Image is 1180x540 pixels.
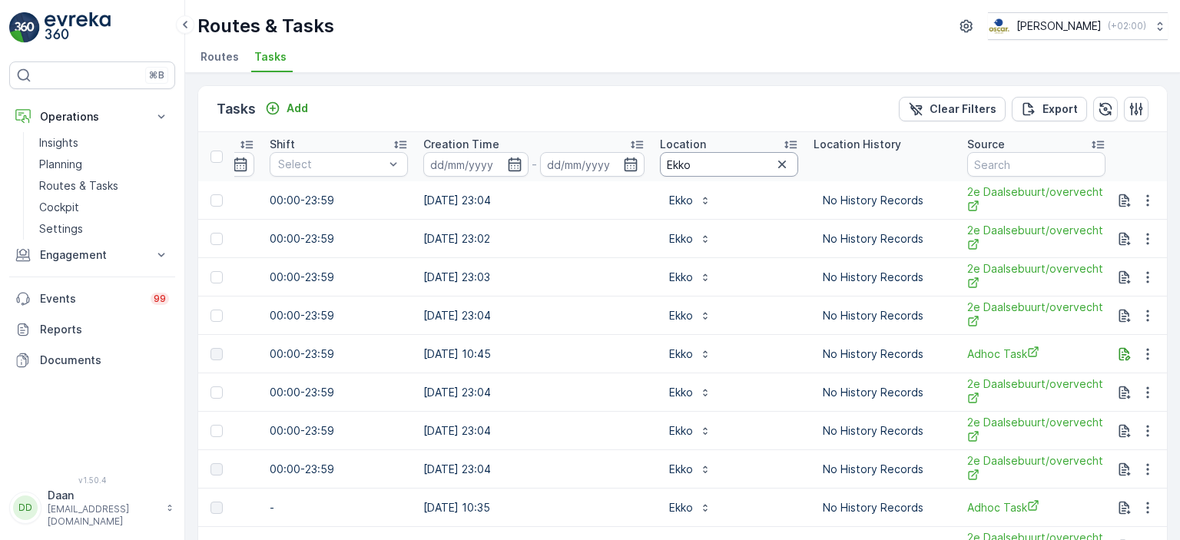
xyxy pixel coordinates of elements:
[930,101,996,117] p: Clear Filters
[270,231,408,247] p: 00:00-23:59
[660,137,706,152] p: Location
[416,412,652,450] td: [DATE] 23:04
[45,12,111,43] img: logo_light-DOdMpM7g.png
[967,184,1105,216] a: 2e Daalsebuurt/overvecht
[967,376,1105,408] a: 2e Daalsebuurt/overvecht
[967,300,1105,331] span: 2e Daalsebuurt/overvecht
[660,457,721,482] button: Ekko
[210,502,223,514] div: Toggle Row Selected
[270,385,408,400] p: 00:00-23:59
[270,308,408,323] p: 00:00-23:59
[210,348,223,360] div: Toggle Row Selected
[669,193,693,208] p: Ekko
[40,353,169,368] p: Documents
[33,218,175,240] a: Settings
[669,270,693,285] p: Ekko
[48,503,158,528] p: [EMAIL_ADDRESS][DOMAIN_NAME]
[416,297,652,335] td: [DATE] 23:04
[270,137,295,152] p: Shift
[270,462,408,477] p: 00:00-23:59
[33,132,175,154] a: Insights
[278,157,384,172] p: Select
[669,231,693,247] p: Ekko
[416,220,652,258] td: [DATE] 23:02
[270,423,408,439] p: 00:00-23:59
[660,152,798,177] input: Search
[210,310,223,322] div: Toggle Row Selected
[660,380,721,405] button: Ekko
[823,462,943,477] p: No History Records
[967,261,1105,293] a: 2e Daalsebuurt/overvecht
[210,386,223,399] div: Toggle Row Selected
[210,463,223,475] div: Toggle Row Selected
[48,488,158,503] p: Daan
[540,152,645,177] input: dd/mm/yyyy
[967,346,1105,362] a: Adhoc Task
[40,109,144,124] p: Operations
[823,385,943,400] p: No History Records
[1108,20,1146,32] p: ( +02:00 )
[967,453,1105,485] a: 2e Daalsebuurt/overvecht
[39,178,118,194] p: Routes & Tasks
[259,99,314,118] button: Add
[988,18,1010,35] img: basis-logo_rgb2x.png
[823,500,943,515] p: No History Records
[1042,101,1078,117] p: Export
[423,137,499,152] p: Creation Time
[823,346,943,362] p: No History Records
[899,97,1006,121] button: Clear Filters
[9,12,40,43] img: logo
[967,415,1105,446] a: 2e Daalsebuurt/overvecht
[9,240,175,270] button: Engagement
[967,137,1005,152] p: Source
[33,175,175,197] a: Routes & Tasks
[532,155,537,174] p: -
[967,152,1105,177] input: Search
[416,450,652,489] td: [DATE] 23:04
[823,308,943,323] p: No History Records
[814,137,901,152] p: Location History
[270,500,408,515] p: -
[40,247,144,263] p: Engagement
[217,98,256,120] p: Tasks
[270,346,408,362] p: 00:00-23:59
[660,303,721,328] button: Ekko
[254,49,287,65] span: Tasks
[669,423,693,439] p: Ekko
[40,291,141,306] p: Events
[9,283,175,314] a: Events99
[660,188,721,213] button: Ekko
[270,193,408,208] p: 00:00-23:59
[660,419,721,443] button: Ekko
[660,342,721,366] button: Ekko
[210,425,223,437] div: Toggle Row Selected
[669,462,693,477] p: Ekko
[669,346,693,362] p: Ekko
[40,322,169,337] p: Reports
[210,194,223,207] div: Toggle Row Selected
[967,223,1105,254] a: 2e Daalsebuurt/overvecht
[33,197,175,218] a: Cockpit
[423,152,529,177] input: dd/mm/yyyy
[660,495,721,520] button: Ekko
[39,157,82,172] p: Planning
[416,373,652,412] td: [DATE] 23:04
[1016,18,1102,34] p: [PERSON_NAME]
[197,14,334,38] p: Routes & Tasks
[416,258,652,297] td: [DATE] 23:03
[669,308,693,323] p: Ekko
[149,69,164,81] p: ⌘B
[416,181,652,220] td: [DATE] 23:04
[39,200,79,215] p: Cockpit
[967,499,1105,515] a: Adhoc Task
[660,227,721,251] button: Ekko
[33,154,175,175] a: Planning
[1012,97,1087,121] button: Export
[154,293,166,305] p: 99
